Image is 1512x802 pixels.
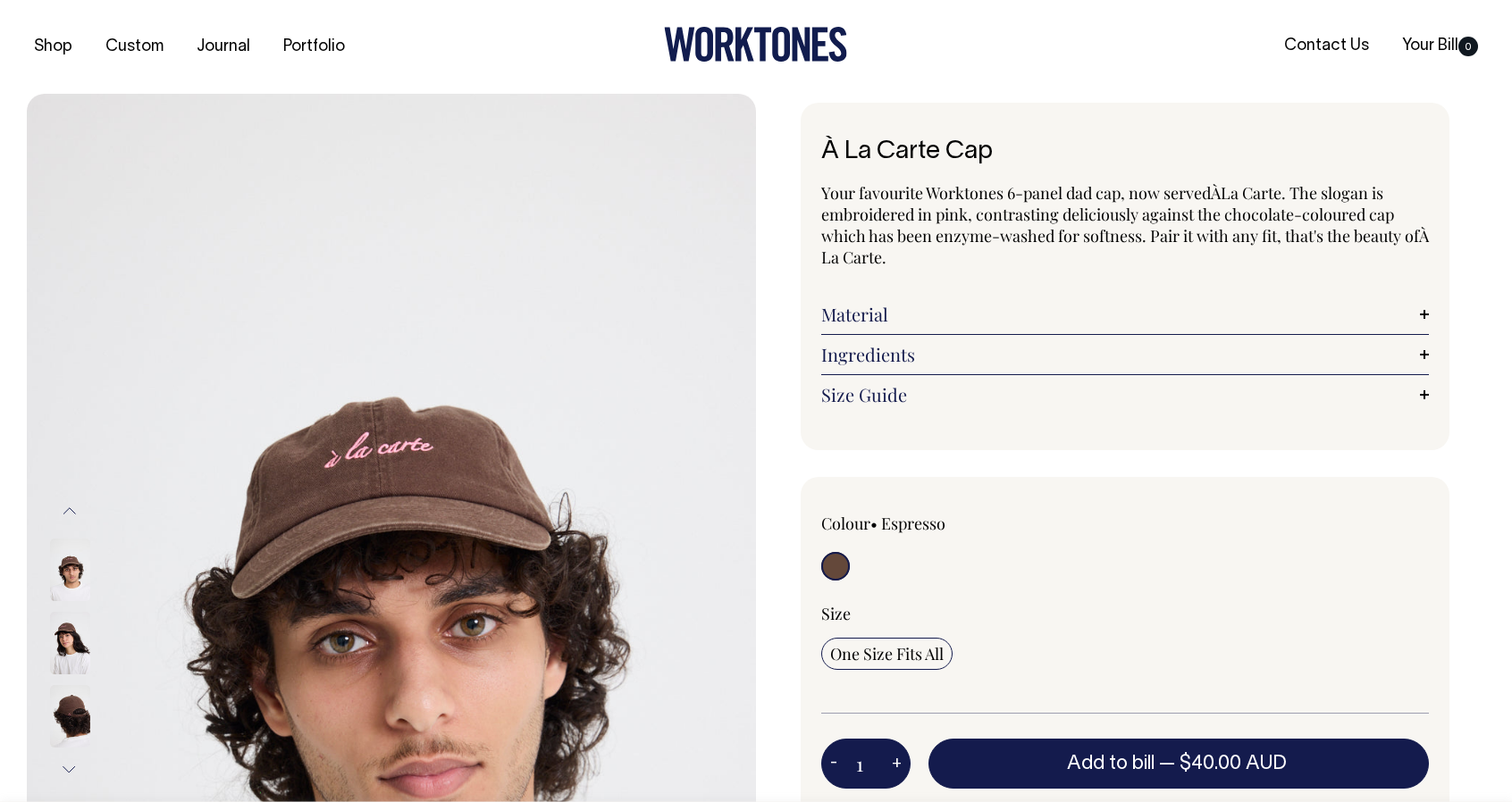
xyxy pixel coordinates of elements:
[821,513,1064,534] div: Colour
[50,612,90,674] img: espresso
[27,32,80,62] a: Shop
[821,638,953,670] input: One Size Fits All
[928,739,1429,789] button: Add to bill —$40.00 AUD
[870,513,878,534] span: •
[830,643,944,664] span: One Size Fits All
[883,746,911,781] button: +
[821,384,1429,405] a: Size Guide
[821,304,1429,325] a: Material
[50,685,90,748] img: espresso
[98,32,171,62] a: Custom
[56,491,83,531] button: Previous
[50,539,90,601] img: espresso
[881,513,945,534] label: Espresso
[821,182,1429,268] p: Your favourite Worktones 6-panel dad cap, now served La Carte. The slogan is embroidered in pink,...
[1159,755,1291,773] span: —
[821,344,1429,365] a: Ingredients
[821,225,1429,268] span: nzyme-washed for softness. Pair it with any fit, that's the beauty of À La Carte.
[1067,755,1155,773] span: Add to bill
[276,32,352,62] a: Portfolio
[1211,182,1221,204] span: À
[189,32,257,62] a: Journal
[821,603,1429,624] div: Size
[1458,37,1478,56] span: 0
[1180,755,1287,773] span: $40.00 AUD
[1395,31,1485,61] a: Your Bill0
[56,749,83,789] button: Next
[821,138,1429,166] h1: À La Carte Cap
[821,746,846,781] button: -
[1277,31,1376,61] a: Contact Us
